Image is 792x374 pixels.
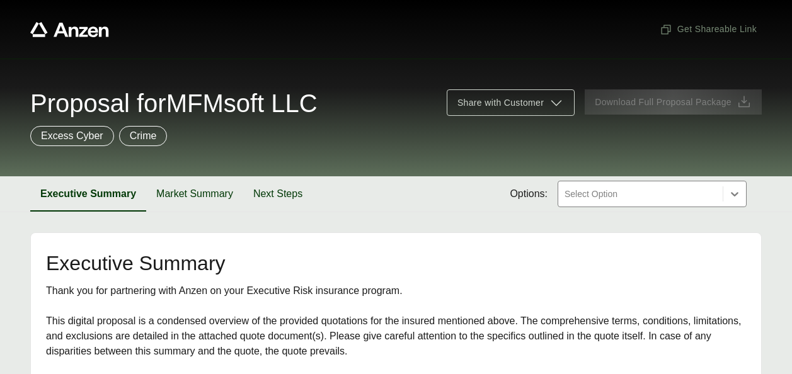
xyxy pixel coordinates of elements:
button: Share with Customer [447,89,575,116]
button: Get Shareable Link [655,18,762,41]
span: Get Shareable Link [660,23,757,36]
button: Next Steps [243,176,313,212]
span: Options: [510,186,548,201]
h2: Executive Summary [46,253,746,273]
div: Thank you for partnering with Anzen on your Executive Risk insurance program. This digital propos... [46,283,746,359]
span: Share with Customer [457,96,544,110]
span: Download Full Proposal Package [595,96,732,109]
a: Anzen website [30,22,109,37]
button: Market Summary [146,176,243,212]
p: Excess Cyber [41,128,103,144]
p: Crime [130,128,157,144]
span: Proposal for MFMsoft LLC [30,91,318,116]
button: Executive Summary [30,176,146,212]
